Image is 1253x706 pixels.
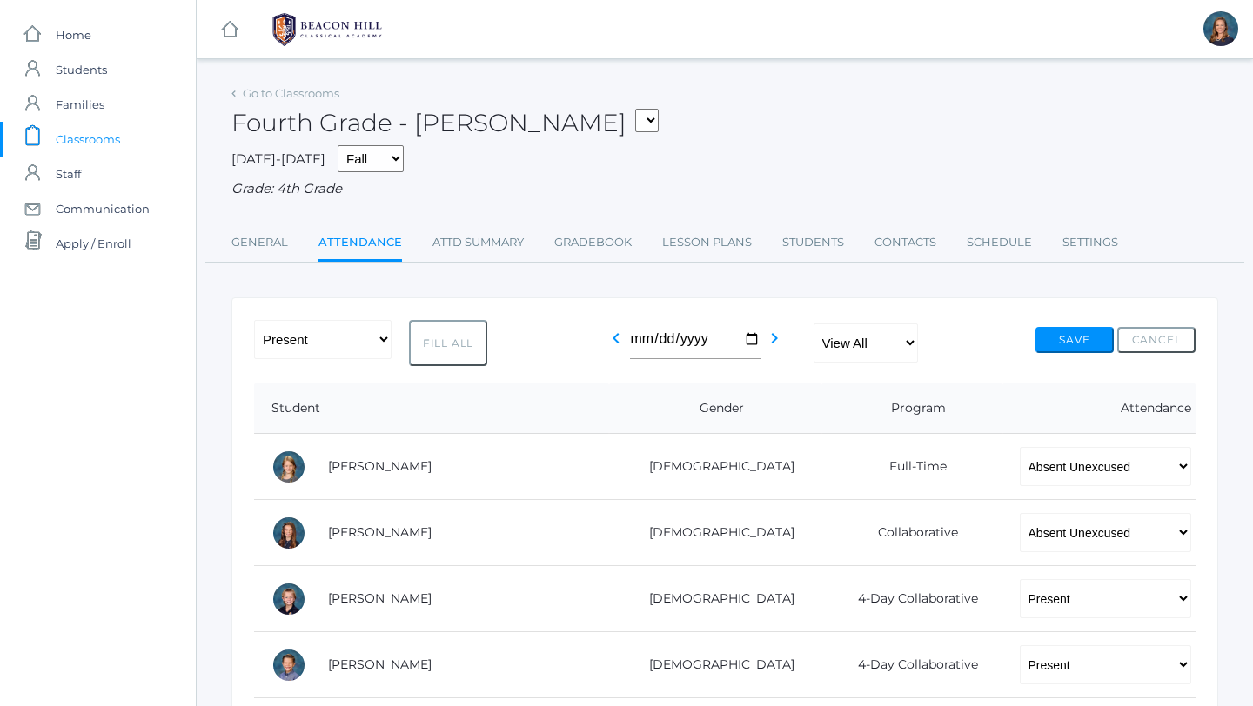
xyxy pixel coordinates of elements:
a: Attd Summary [432,225,524,260]
img: BHCALogos-05-308ed15e86a5a0abce9b8dd61676a3503ac9727e845dece92d48e8588c001991.png [262,8,392,51]
div: Amelia Adams [271,450,306,484]
i: chevron_left [606,328,626,349]
div: James Bernardi [271,648,306,683]
td: [DEMOGRAPHIC_DATA] [609,434,821,500]
a: Schedule [967,225,1032,260]
th: Gender [609,383,821,434]
td: [DEMOGRAPHIC_DATA] [609,566,821,632]
a: [PERSON_NAME] [328,524,432,540]
td: [DEMOGRAPHIC_DATA] [609,500,821,566]
a: chevron_left [606,336,626,352]
td: 4-Day Collaborative [821,566,1002,632]
td: Full-Time [821,434,1002,500]
th: Student [254,383,609,434]
th: Attendance [1002,383,1196,434]
div: Levi Beaty [271,582,306,616]
div: Grade: 4th Grade [231,179,1218,199]
div: Claire Arnold [271,516,306,550]
a: Contacts [874,225,936,260]
div: Ellie Bradley [1203,11,1238,46]
a: [PERSON_NAME] [328,656,432,672]
a: Go to Classrooms [243,86,339,100]
a: Settings [1062,225,1118,260]
a: Lesson Plans [662,225,752,260]
td: [DEMOGRAPHIC_DATA] [609,632,821,698]
span: Students [56,52,107,87]
span: Classrooms [56,122,120,157]
a: Students [782,225,844,260]
i: chevron_right [764,328,785,349]
button: Cancel [1117,327,1196,353]
span: Home [56,17,91,52]
button: Save [1035,327,1114,353]
td: Collaborative [821,500,1002,566]
span: [DATE]-[DATE] [231,150,325,167]
h2: Fourth Grade - [PERSON_NAME] [231,110,659,137]
span: Staff [56,157,81,191]
a: Gradebook [554,225,632,260]
a: Attendance [318,225,402,263]
td: 4-Day Collaborative [821,632,1002,698]
span: Communication [56,191,150,226]
a: [PERSON_NAME] [328,590,432,606]
button: Fill All [409,320,487,366]
span: Apply / Enroll [56,226,131,261]
a: [PERSON_NAME] [328,458,432,474]
a: General [231,225,288,260]
a: chevron_right [764,336,785,352]
span: Families [56,87,104,122]
th: Program [821,383,1002,434]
